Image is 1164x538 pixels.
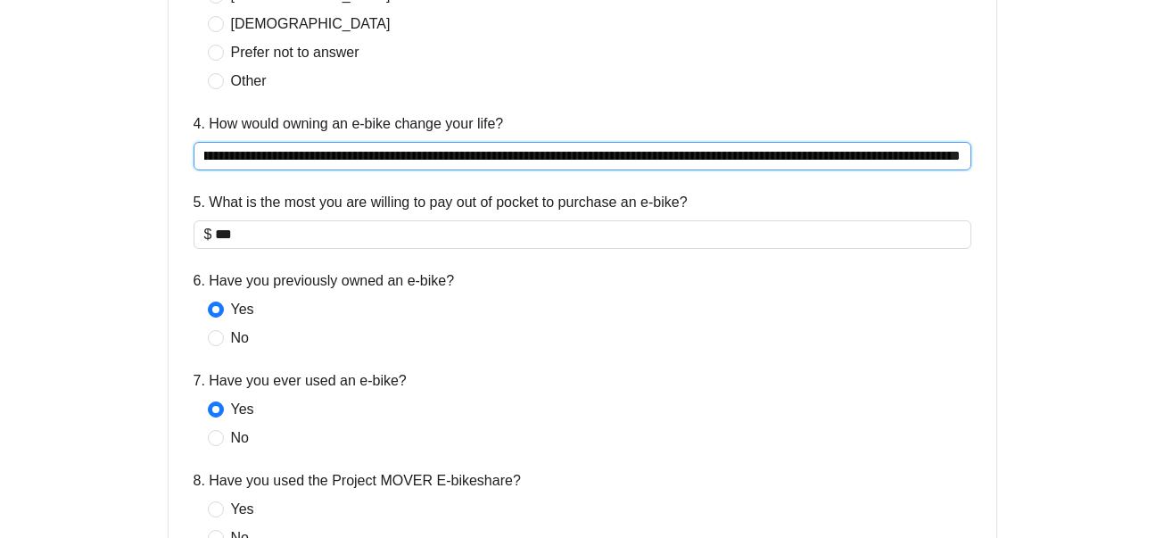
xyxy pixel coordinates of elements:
[224,427,256,449] span: No
[224,499,261,520] span: Yes
[224,70,274,92] span: Other
[224,13,398,35] span: [DEMOGRAPHIC_DATA]
[224,327,256,349] span: No
[194,192,688,213] label: 5. What is the most you are willing to pay out of pocket to purchase an e-bike?
[224,42,367,63] span: Prefer not to answer
[194,113,504,135] label: 4. How would owning an e-bike change your life?
[194,142,971,170] input: 4. How would owning an e-bike change your life?
[194,470,521,492] label: 8. Have you used the Project MOVER E-bikeshare?
[215,224,960,245] input: 5. What is the most you are willing to pay out of pocket to purchase an e-bike?
[224,399,261,420] span: Yes
[194,270,455,292] label: 6. Have you previously owned an e-bike?
[194,370,407,392] label: 7. Have you ever used an e-bike?
[224,299,261,320] span: Yes
[204,224,212,245] span: $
